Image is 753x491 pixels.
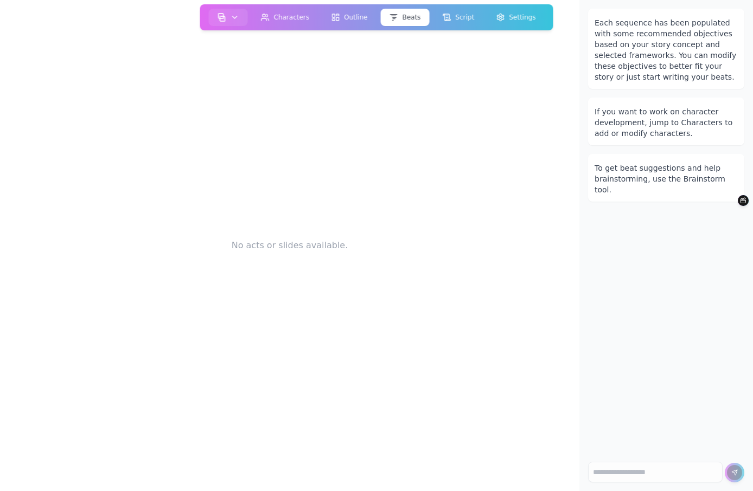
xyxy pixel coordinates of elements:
button: Outline [322,9,376,26]
a: Settings [485,7,546,28]
div: If you want to work on character development, jump to Characters to add or modify characters. [595,106,738,139]
span: No acts or slides available. [232,239,348,252]
img: storyboard [218,13,226,22]
a: Script [431,7,485,28]
button: Settings [487,9,544,26]
button: Brainstorm [738,195,749,206]
div: To get beat suggestions and help brainstorming, use the Brainstorm tool. [595,163,738,195]
button: Beats [380,9,429,26]
button: Script [433,9,483,26]
div: Each sequence has been populated with some recommended objectives based on your story concept and... [595,17,738,82]
a: Outline [320,7,378,28]
button: Characters [252,9,318,26]
a: Characters [250,7,321,28]
a: Beats [378,7,431,28]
